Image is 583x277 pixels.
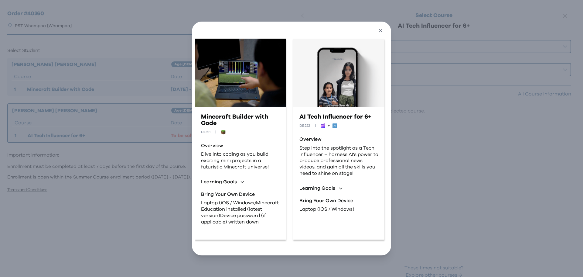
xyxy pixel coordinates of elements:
img: Subject Icon 1 [221,130,226,134]
button: DE222 | AI Tech Influencer for 6+AI Tech Influencer for 6+DE222|Subject Icon 1+Subject Icon 2Over... [293,39,384,240]
p: | [315,123,316,129]
h2: Minecraft Builder with Code [201,114,280,126]
img: Subject Icon 1 [321,123,325,128]
img: Subject Icon 2 [332,123,337,128]
span: Device password (if applicable) written down [201,213,266,224]
p: Overview [201,143,280,149]
p: Bring Your Own Device [299,198,378,204]
p: Step into the spotlight as a Tech Influencer – harness AI's power to produce professional news vi... [299,145,378,177]
p: DE222 [299,123,310,129]
span: Laptop (iOS / Windows) [201,200,256,205]
p: Overview [299,136,378,143]
p: DE211 [201,129,210,135]
h2: AI Tech Influencer for 6+ [299,114,378,120]
button: Learning Goals [201,176,280,188]
span: Laptop (iOS / Windows) [299,207,354,212]
span: Minecraft Education installed (latest version) [201,200,279,218]
button: DE211 | Minecraft Builder with CodeMinecraft Builder with CodeDE211|Subject Icon 1OverviewDive in... [195,39,286,240]
p: Learning Goals [299,185,335,192]
p: Dive into coding as you build exciting mini projects in a futuristic Minecraft universe! [201,151,280,170]
p: | [215,129,216,135]
div: + [328,123,330,129]
button: Learning Goals [299,183,378,194]
p: Bring Your Own Device [201,191,280,198]
img: DE211 | Minecraft Builder with Code [195,39,286,107]
p: Learning Goals [201,179,237,185]
img: DE222 | AI Tech Influencer for 6+ [293,39,384,107]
